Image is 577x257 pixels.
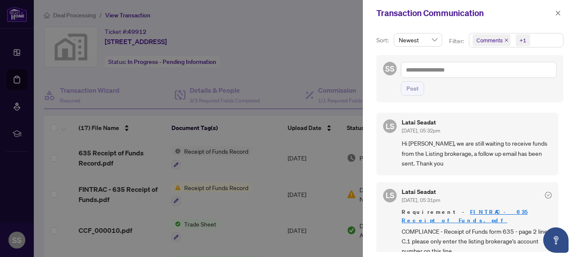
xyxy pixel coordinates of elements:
div: Transaction Communication [376,7,553,19]
span: LS [386,189,395,201]
p: Sort: [376,36,390,45]
span: close [504,38,509,42]
span: close [555,10,561,16]
div: +1 [520,36,526,44]
span: Comments [476,36,503,44]
p: Filter: [449,36,465,46]
a: FINTRAC - 635 Receipt of Funds.pdf [402,208,528,224]
span: [DATE], 05:32pm [402,127,440,134]
span: Requirement - [402,208,552,225]
h5: Latai Seadat [402,189,440,195]
span: LS [386,120,395,132]
span: Hi [PERSON_NAME], we are still waiting to receive funds from the Listing brokerage, a follow up e... [402,138,552,168]
span: check-circle [545,192,552,199]
button: Post [401,81,424,96]
span: Comments [473,34,511,46]
h5: Latai Seadat [402,119,440,125]
span: [DATE], 05:31pm [402,197,440,203]
span: COMPLIANCE - Receipt of Funds form 635 - page 2 line C.1 please only enter the listing brokerage'... [402,227,552,256]
span: Newest [399,33,437,46]
span: SS [385,63,395,75]
button: Open asap [543,227,569,253]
